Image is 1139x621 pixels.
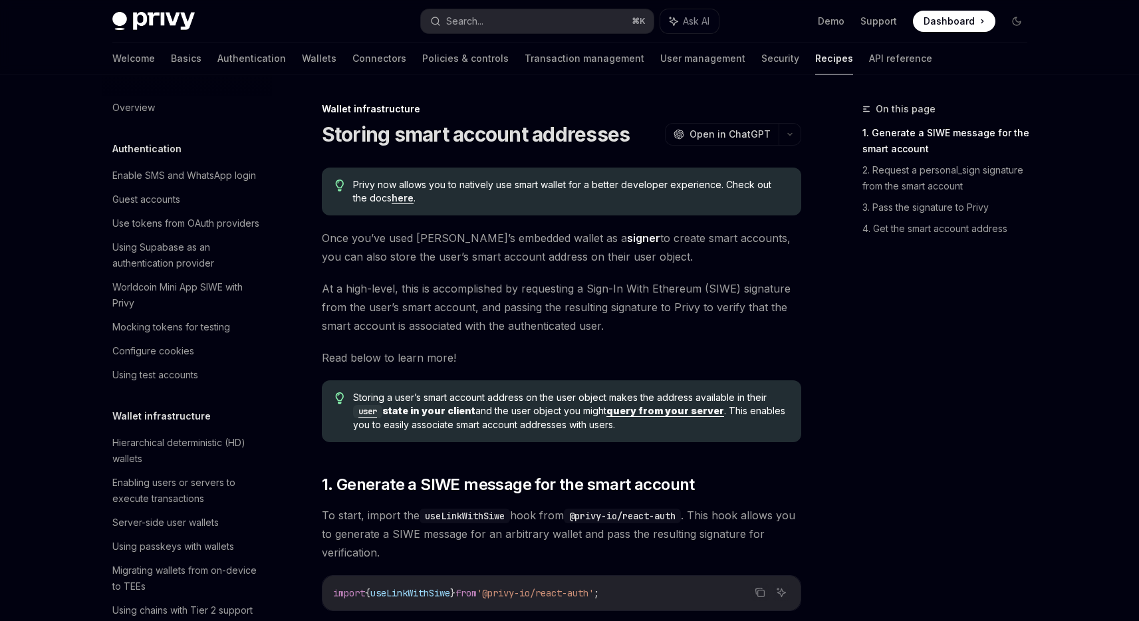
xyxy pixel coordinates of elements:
[353,178,787,205] span: Privy now allows you to natively use smart wallet for a better developer experience. Check out th...
[112,100,155,116] div: Overview
[112,435,264,467] div: Hierarchical deterministic (HD) wallets
[683,15,709,28] span: Ask AI
[876,101,936,117] span: On this page
[335,392,344,404] svg: Tip
[421,9,654,33] button: Search...⌘K
[860,15,897,28] a: Support
[102,559,272,598] a: Migrating wallets from on-device to TEEs
[862,122,1038,160] a: 1. Generate a SIWE message for the smart account
[455,587,477,599] span: from
[102,315,272,339] a: Mocking tokens for testing
[353,391,787,432] span: Storing a user’s smart account address on the user object makes the address available in their an...
[1006,11,1027,32] button: Toggle dark mode
[112,215,259,231] div: Use tokens from OAuth providers
[352,43,406,74] a: Connectors
[335,180,344,191] svg: Tip
[102,164,272,187] a: Enable SMS and WhatsApp login
[690,128,771,141] span: Open in ChatGPT
[112,343,194,359] div: Configure cookies
[112,602,253,618] div: Using chains with Tier 2 support
[660,43,745,74] a: User management
[420,509,510,523] code: useLinkWithSiwe
[322,279,801,335] span: At a high-level, this is accomplished by requesting a Sign-In With Ethereum (SIWE) signature from...
[862,197,1038,218] a: 3. Pass the signature to Privy
[112,43,155,74] a: Welcome
[302,43,336,74] a: Wallets
[632,16,646,27] span: ⌘ K
[112,168,256,184] div: Enable SMS and WhatsApp login
[924,15,975,28] span: Dashboard
[525,43,644,74] a: Transaction management
[112,141,182,157] h5: Authentication
[102,511,272,535] a: Server-side user wallets
[564,509,681,523] code: @privy-io/react-auth
[112,515,219,531] div: Server-side user wallets
[818,15,844,28] a: Demo
[112,539,234,555] div: Using passkeys with wallets
[112,279,264,311] div: Worldcoin Mini App SIWE with Privy
[102,363,272,387] a: Using test accounts
[594,587,599,599] span: ;
[102,339,272,363] a: Configure cookies
[112,239,264,271] div: Using Supabase as an authentication provider
[773,584,790,601] button: Ask AI
[862,160,1038,197] a: 2. Request a personal_sign signature from the smart account
[761,43,799,74] a: Security
[606,405,724,416] b: query from your server
[446,13,483,29] div: Search...
[112,367,198,383] div: Using test accounts
[477,587,594,599] span: '@privy-io/react-auth'
[112,12,195,31] img: dark logo
[392,192,414,204] a: here
[353,405,475,416] b: state in your client
[112,319,230,335] div: Mocking tokens for testing
[422,43,509,74] a: Policies & controls
[322,474,695,495] span: 1. Generate a SIWE message for the smart account
[322,506,801,562] span: To start, import the hook from . This hook allows you to generate a SIWE message for an arbitrary...
[353,405,475,416] a: userstate in your client
[322,229,801,266] span: Once you’ve used [PERSON_NAME]’s embedded wallet as a to create smart accounts, you can also stor...
[171,43,201,74] a: Basics
[627,231,660,245] strong: signer
[102,275,272,315] a: Worldcoin Mini App SIWE with Privy
[102,471,272,511] a: Enabling users or servers to execute transactions
[102,431,272,471] a: Hierarchical deterministic (HD) wallets
[322,102,801,116] div: Wallet infrastructure
[913,11,995,32] a: Dashboard
[112,191,180,207] div: Guest accounts
[333,587,365,599] span: import
[815,43,853,74] a: Recipes
[370,587,450,599] span: useLinkWithSiwe
[322,348,801,367] span: Read below to learn more!
[102,235,272,275] a: Using Supabase as an authentication provider
[665,123,779,146] button: Open in ChatGPT
[751,584,769,601] button: Copy the contents from the code block
[102,187,272,211] a: Guest accounts
[660,9,719,33] button: Ask AI
[606,405,724,417] a: query from your server
[102,96,272,120] a: Overview
[365,587,370,599] span: {
[102,211,272,235] a: Use tokens from OAuth providers
[112,562,264,594] div: Migrating wallets from on-device to TEEs
[112,475,264,507] div: Enabling users or servers to execute transactions
[217,43,286,74] a: Authentication
[322,122,630,146] h1: Storing smart account addresses
[450,587,455,599] span: }
[102,535,272,559] a: Using passkeys with wallets
[112,408,211,424] h5: Wallet infrastructure
[862,218,1038,239] a: 4. Get the smart account address
[353,405,382,418] code: user
[869,43,932,74] a: API reference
